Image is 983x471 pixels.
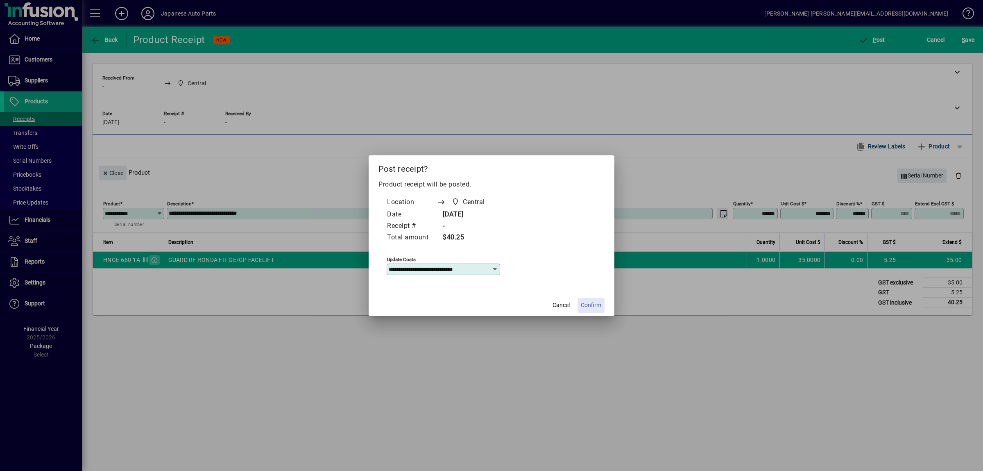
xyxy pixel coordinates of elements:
[387,256,416,262] mat-label: Update costs
[581,301,601,309] span: Confirm
[378,180,605,189] p: Product receipt will be posted.
[578,298,605,313] button: Confirm
[437,209,501,221] td: [DATE]
[387,196,437,209] td: Location
[463,197,485,207] span: Central
[449,196,488,208] span: Central
[437,232,501,243] td: $40.25
[387,232,437,243] td: Total amount
[553,301,570,309] span: Cancel
[548,298,574,313] button: Cancel
[387,209,437,221] td: Date
[387,221,437,232] td: Receipt #
[369,155,614,179] h2: Post receipt?
[437,221,501,232] td: -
